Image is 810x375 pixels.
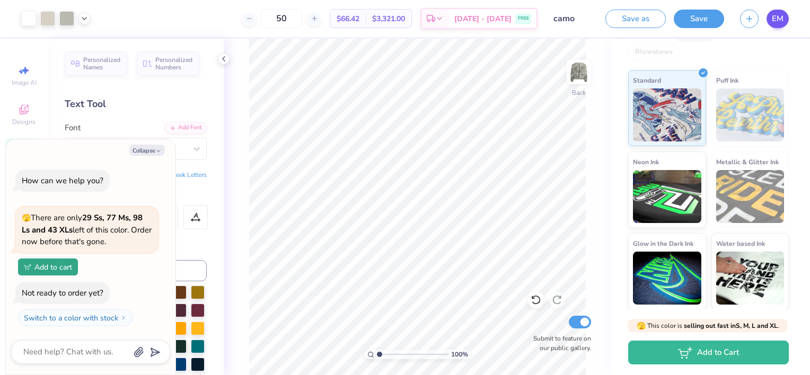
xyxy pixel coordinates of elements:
[155,56,193,71] span: Personalized Numbers
[716,75,738,86] span: Puff Ink
[633,252,701,305] img: Glow in the Dark Ink
[772,13,783,25] span: EM
[637,321,646,331] span: 🫣
[24,264,31,270] img: Add to cart
[716,170,785,223] img: Metallic & Glitter Ink
[65,97,207,111] div: Text Tool
[628,44,680,60] div: Rhinestones
[454,13,512,24] span: [DATE] - [DATE]
[261,9,302,28] input: – –
[716,88,785,141] img: Puff Ink
[633,156,659,167] span: Neon Ink
[337,13,359,24] span: $66.42
[637,321,779,331] span: This color is .
[12,118,36,126] span: Designs
[633,75,661,86] span: Standard
[22,212,143,235] strong: 29 Ss, 77 Ms, 98 Ls and 43 XLs
[12,78,37,87] span: Image AI
[527,334,591,353] label: Submit to feature on our public gallery.
[628,341,789,364] button: Add to Cart
[684,322,778,330] strong: selling out fast in S, M, L and XL
[372,13,405,24] span: $3,321.00
[18,309,133,326] button: Switch to a color with stock
[545,8,597,29] input: Untitled Design
[129,145,165,156] button: Collapse
[633,88,701,141] img: Standard
[18,258,78,275] button: Add to cart
[568,61,589,83] img: Back
[120,315,127,321] img: Switch to a color with stock
[22,212,152,247] span: There are only left of this color. Order now before that's gone.
[633,238,693,249] span: Glow in the Dark Ink
[451,350,468,359] span: 100 %
[716,238,765,249] span: Water based Ink
[767,10,789,28] a: EM
[716,252,785,305] img: Water based Ink
[22,175,103,186] div: How can we help you?
[605,10,666,28] button: Save as
[22,213,31,223] span: 🫣
[572,88,586,97] div: Back
[716,156,779,167] span: Metallic & Glitter Ink
[83,56,121,71] span: Personalized Names
[65,122,81,134] label: Font
[674,10,724,28] button: Save
[22,288,103,298] div: Not ready to order yet?
[165,122,207,134] div: Add Font
[633,170,701,223] img: Neon Ink
[518,15,529,22] span: FREE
